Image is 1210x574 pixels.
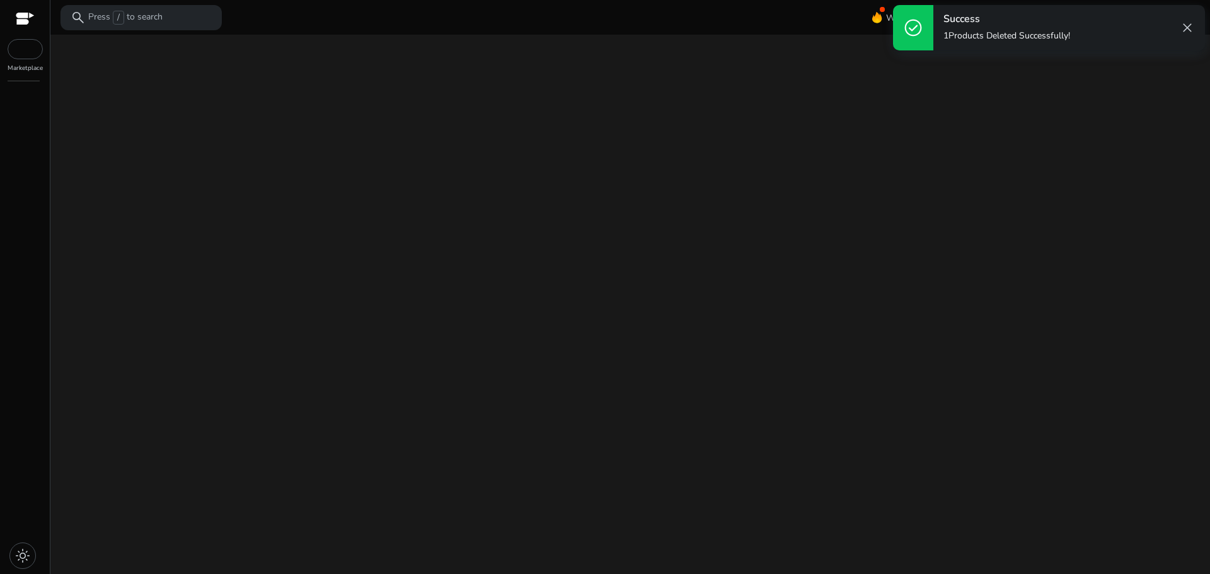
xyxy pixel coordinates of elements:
span: 1 [943,30,948,42]
span: check_circle [903,18,923,38]
span: close [1180,20,1195,35]
p: Press to search [88,11,163,25]
span: light_mode [15,548,30,563]
p: Products Deleted Successfully! [943,30,1070,42]
span: search [71,10,86,25]
span: / [113,11,124,25]
h4: Success [943,13,1070,25]
span: What's New [886,7,935,29]
p: Marketplace [8,64,43,73]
